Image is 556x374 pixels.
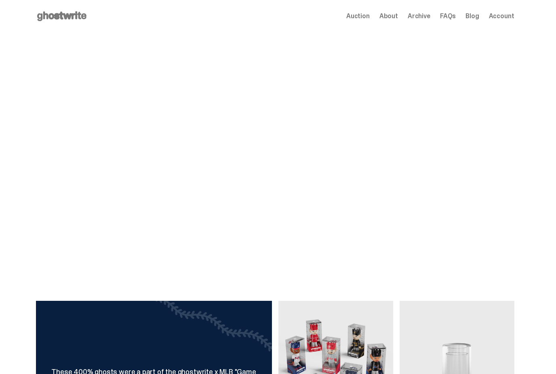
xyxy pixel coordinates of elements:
[440,13,456,19] a: FAQs
[489,13,514,19] a: Account
[346,13,370,19] a: Auction
[408,13,430,19] a: Archive
[465,13,479,19] a: Blog
[379,13,398,19] a: About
